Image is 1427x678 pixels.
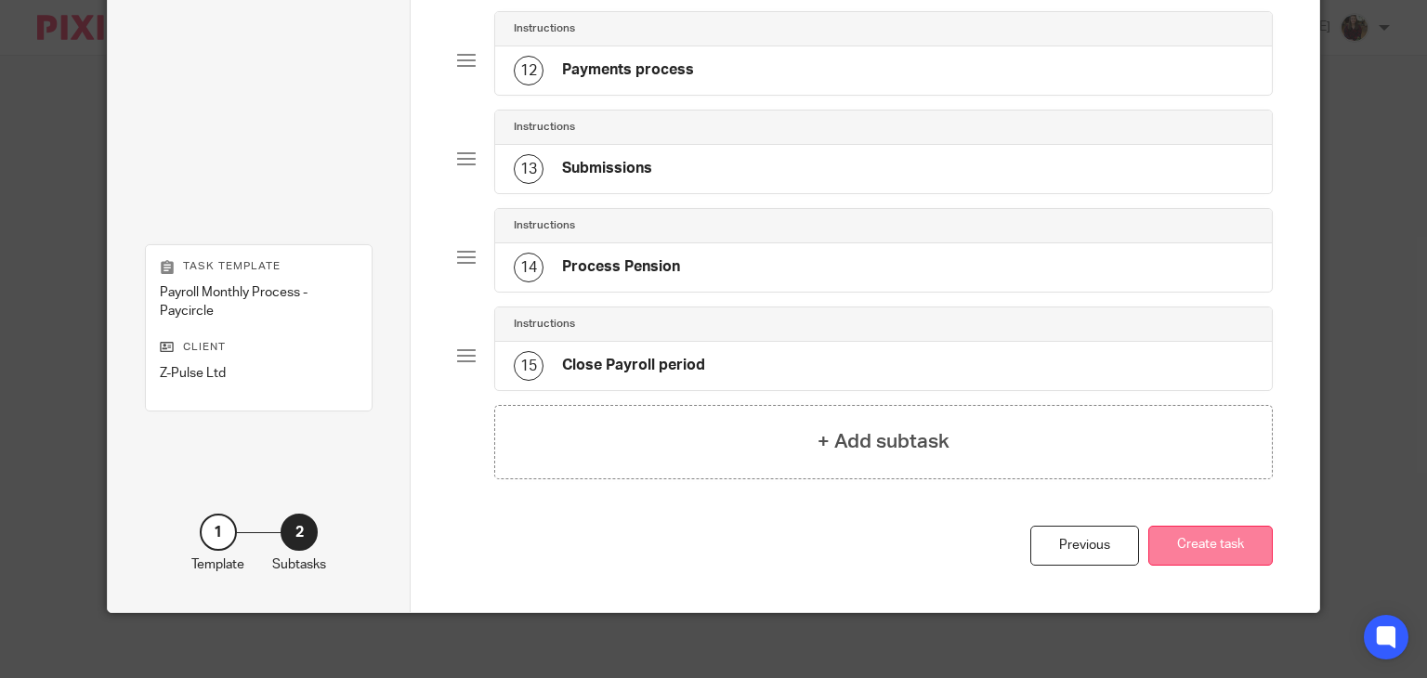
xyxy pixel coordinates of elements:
[272,555,326,574] p: Subtasks
[514,154,543,184] div: 13
[514,21,575,36] h4: Instructions
[514,253,543,282] div: 14
[191,555,244,574] p: Template
[514,120,575,135] h4: Instructions
[514,218,575,233] h4: Instructions
[514,56,543,85] div: 12
[160,340,358,355] p: Client
[514,351,543,381] div: 15
[160,283,358,321] p: Payroll Monthly Process - Paycircle
[200,514,237,551] div: 1
[818,427,949,456] h4: + Add subtask
[562,159,652,178] h4: Submissions
[160,364,358,383] p: Z-Pulse Ltd
[1148,526,1273,566] button: Create task
[562,257,680,277] h4: Process Pension
[562,356,705,375] h4: Close Payroll period
[562,60,694,80] h4: Payments process
[281,514,318,551] div: 2
[1030,526,1139,566] div: Previous
[160,259,358,274] p: Task template
[514,317,575,332] h4: Instructions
